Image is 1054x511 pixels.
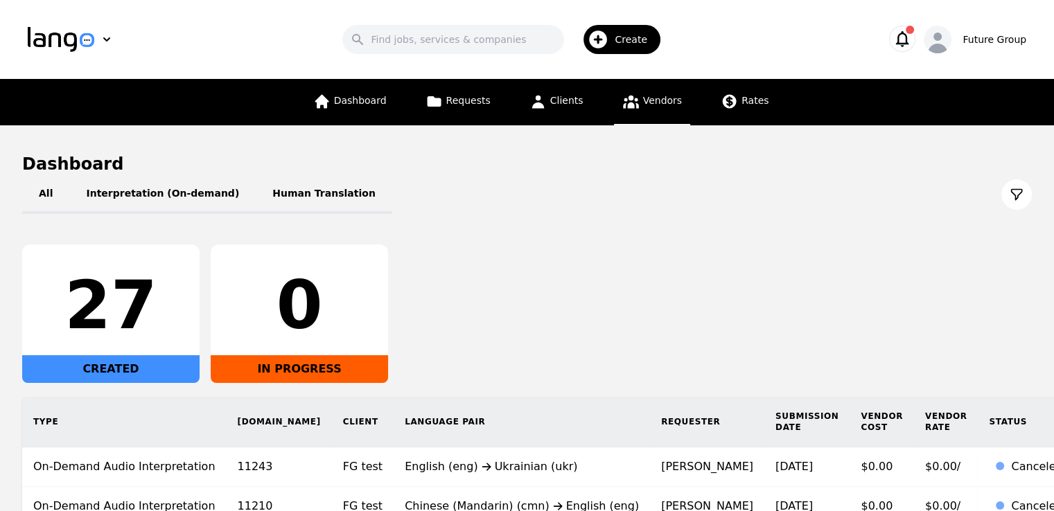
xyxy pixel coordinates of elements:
[446,95,491,106] span: Requests
[564,19,669,60] button: Create
[650,447,764,487] td: [PERSON_NAME]
[342,25,564,54] input: Find jobs, services & companies
[69,175,256,214] button: Interpretation (On-demand)
[22,175,69,214] button: All
[521,79,592,125] a: Clients
[332,397,394,447] th: Client
[712,79,777,125] a: Rates
[332,447,394,487] td: FG test
[211,355,388,383] div: IN PROGRESS
[963,33,1026,46] div: Future Group
[222,272,377,339] div: 0
[227,397,332,447] th: [DOMAIN_NAME]
[924,26,1026,53] button: Future Group
[775,460,813,473] time: [DATE]
[256,175,392,214] button: Human Translation
[914,397,978,447] th: Vendor Rate
[334,95,387,106] span: Dashboard
[925,460,960,473] span: $0.00/
[615,33,657,46] span: Create
[28,27,94,52] img: Logo
[741,95,768,106] span: Rates
[22,153,1032,175] h1: Dashboard
[850,397,914,447] th: Vendor Cost
[417,79,499,125] a: Requests
[405,458,639,475] div: English (eng) Ukrainian (ukr)
[33,272,188,339] div: 27
[22,447,227,487] td: On-Demand Audio Interpretation
[650,397,764,447] th: Requester
[305,79,395,125] a: Dashboard
[22,355,200,383] div: CREATED
[614,79,690,125] a: Vendors
[643,95,682,106] span: Vendors
[227,447,332,487] td: 11243
[850,447,914,487] td: $0.00
[22,397,227,447] th: Type
[1001,179,1032,210] button: Filter
[394,397,650,447] th: Language Pair
[764,397,850,447] th: Submission Date
[550,95,583,106] span: Clients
